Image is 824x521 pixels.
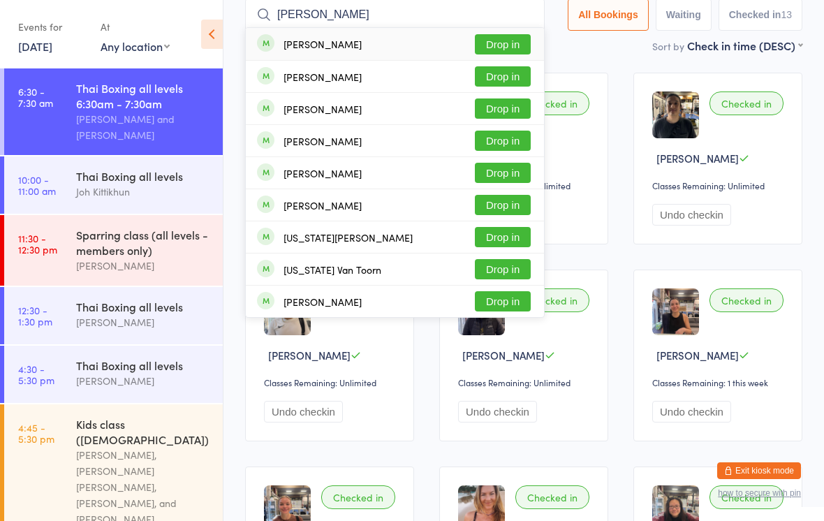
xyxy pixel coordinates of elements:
[475,291,531,311] button: Drop in
[475,34,531,54] button: Drop in
[284,168,362,179] div: [PERSON_NAME]
[284,71,362,82] div: [PERSON_NAME]
[268,348,351,362] span: [PERSON_NAME]
[656,151,739,166] span: [PERSON_NAME]
[101,15,170,38] div: At
[475,98,531,119] button: Drop in
[475,131,531,151] button: Drop in
[652,401,731,423] button: Undo checkin
[76,168,211,184] div: Thai Boxing all levels
[76,299,211,314] div: Thai Boxing all levels
[4,287,223,344] a: 12:30 -1:30 pmThai Boxing all levels[PERSON_NAME]
[475,66,531,87] button: Drop in
[284,135,362,147] div: [PERSON_NAME]
[76,227,211,258] div: Sparring class (all levels - members only)
[462,348,545,362] span: [PERSON_NAME]
[475,163,531,183] button: Drop in
[18,15,87,38] div: Events for
[264,401,343,423] button: Undo checkin
[709,288,783,312] div: Checked in
[458,376,594,388] div: Classes Remaining: Unlimited
[4,68,223,155] a: 6:30 -7:30 amThai Boxing all levels 6:30am - 7:30am[PERSON_NAME] and [PERSON_NAME]
[76,358,211,373] div: Thai Boxing all levels
[18,38,52,54] a: [DATE]
[709,485,783,509] div: Checked in
[76,184,211,200] div: Joh Kittikhun
[18,233,57,255] time: 11:30 - 12:30 pm
[652,91,699,138] img: image1746233104.png
[475,195,531,215] button: Drop in
[652,376,788,388] div: Classes Remaining: 1 this week
[717,462,801,479] button: Exit kiosk mode
[709,91,783,115] div: Checked in
[4,346,223,403] a: 4:30 -5:30 pmThai Boxing all levels[PERSON_NAME]
[18,304,52,327] time: 12:30 - 1:30 pm
[515,91,589,115] div: Checked in
[76,80,211,111] div: Thai Boxing all levels 6:30am - 7:30am
[652,288,699,335] img: image1719480926.png
[284,296,362,307] div: [PERSON_NAME]
[4,215,223,286] a: 11:30 -12:30 pmSparring class (all levels - members only)[PERSON_NAME]
[284,103,362,115] div: [PERSON_NAME]
[475,227,531,247] button: Drop in
[781,9,792,20] div: 13
[284,232,413,243] div: [US_STATE][PERSON_NAME]
[284,200,362,211] div: [PERSON_NAME]
[475,259,531,279] button: Drop in
[652,204,731,226] button: Undo checkin
[18,422,54,444] time: 4:45 - 5:30 pm
[76,111,211,143] div: [PERSON_NAME] and [PERSON_NAME]
[18,363,54,386] time: 4:30 - 5:30 pm
[687,38,802,53] div: Check in time (DESC)
[652,179,788,191] div: Classes Remaining: Unlimited
[515,485,589,509] div: Checked in
[18,174,56,196] time: 10:00 - 11:00 am
[76,258,211,274] div: [PERSON_NAME]
[18,86,53,108] time: 6:30 - 7:30 am
[76,416,211,447] div: Kids class ([DEMOGRAPHIC_DATA])
[101,38,170,54] div: Any location
[4,156,223,214] a: 10:00 -11:00 amThai Boxing all levelsJoh Kittikhun
[284,264,381,275] div: [US_STATE] Van Toorn
[321,485,395,509] div: Checked in
[284,38,362,50] div: [PERSON_NAME]
[652,39,684,53] label: Sort by
[515,288,589,312] div: Checked in
[264,376,399,388] div: Classes Remaining: Unlimited
[718,488,801,498] button: how to secure with pin
[76,373,211,389] div: [PERSON_NAME]
[76,314,211,330] div: [PERSON_NAME]
[458,401,537,423] button: Undo checkin
[656,348,739,362] span: [PERSON_NAME]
